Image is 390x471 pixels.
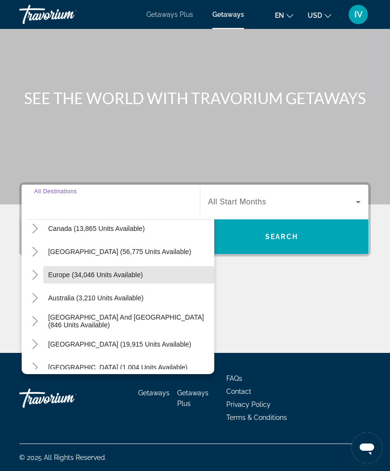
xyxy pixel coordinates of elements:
[43,312,214,330] button: [GEOGRAPHIC_DATA] and [GEOGRAPHIC_DATA] (846 units available)
[26,359,43,376] button: Toggle Central America (1,004 units available)
[195,219,368,254] button: Search
[26,220,43,237] button: Toggle Canada (13,865 units available)
[19,89,371,108] h1: SEE THE WORLD WITH TRAVORIUM GETAWAYS
[351,432,382,463] iframe: Button to launch messaging window
[48,313,209,329] span: [GEOGRAPHIC_DATA] and [GEOGRAPHIC_DATA] (846 units available)
[43,359,214,376] button: [GEOGRAPHIC_DATA] (1,004 units available)
[308,8,331,22] button: Change currency
[346,4,371,25] button: User Menu
[226,414,287,421] a: Terms & Conditions
[146,11,193,18] a: Getaways Plus
[308,12,322,19] span: USD
[48,225,145,232] span: Canada (13,865 units available)
[275,12,284,19] span: en
[48,248,191,256] span: [GEOGRAPHIC_DATA] (56,775 units available)
[43,220,214,237] button: Canada (13,865 units available)
[48,271,143,279] span: Europe (34,046 units available)
[226,388,251,395] a: Contact
[26,290,43,307] button: Toggle Australia (3,210 units available)
[19,454,106,461] span: © 2025 All Rights Reserved.
[48,363,187,371] span: [GEOGRAPHIC_DATA] (1,004 units available)
[208,198,266,206] span: All Start Months
[226,401,271,408] a: Privacy Policy
[212,11,244,18] a: Getaways
[26,313,43,330] button: Toggle South Pacific and Oceania (846 units available)
[26,267,43,283] button: Toggle Europe (34,046 units available)
[275,8,293,22] button: Change language
[22,185,368,254] div: Search widget
[177,389,208,407] a: Getaways Plus
[43,289,214,307] button: Australia (3,210 units available)
[138,389,169,397] a: Getaways
[19,384,116,413] a: Travorium
[48,340,191,348] span: [GEOGRAPHIC_DATA] (19,915 units available)
[34,188,77,194] span: All Destinations
[26,336,43,353] button: Toggle South America (19,915 units available)
[43,243,214,260] button: [GEOGRAPHIC_DATA] (56,775 units available)
[43,336,214,353] button: [GEOGRAPHIC_DATA] (19,915 units available)
[354,10,363,19] span: IV
[19,2,116,27] a: Travorium
[48,294,143,302] span: Australia (3,210 units available)
[43,266,214,283] button: Europe (34,046 units available)
[26,243,43,260] button: Toggle Caribbean & Atlantic Islands (56,775 units available)
[226,375,242,382] a: FAQs
[265,233,298,241] span: Search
